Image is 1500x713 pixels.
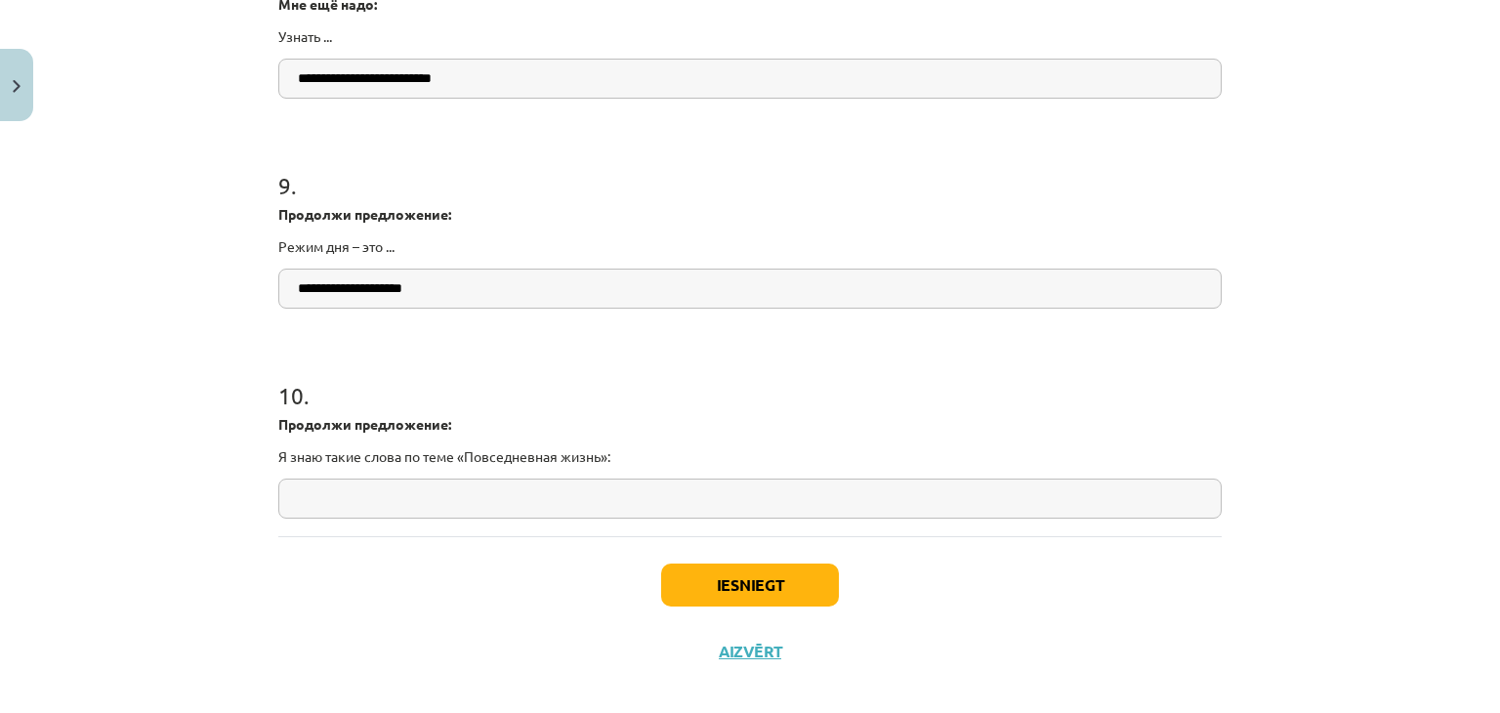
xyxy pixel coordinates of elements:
[278,236,1222,257] p: Режим дня – это ...
[13,80,21,93] img: icon-close-lesson-0947bae3869378f0d4975bcd49f059093ad1ed9edebbc8119c70593378902aed.svg
[278,415,451,433] strong: Продолжи предложение:
[661,564,839,607] button: Iesniegt
[278,26,1222,47] p: Узнать ...
[278,138,1222,198] h1: 9 .
[278,205,451,223] strong: Продолжи предложение:
[713,642,787,661] button: Aizvērt
[278,446,1222,467] p: Я знаю такие слова по теме «Повседневная жизнь»:
[278,348,1222,408] h1: 10 .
